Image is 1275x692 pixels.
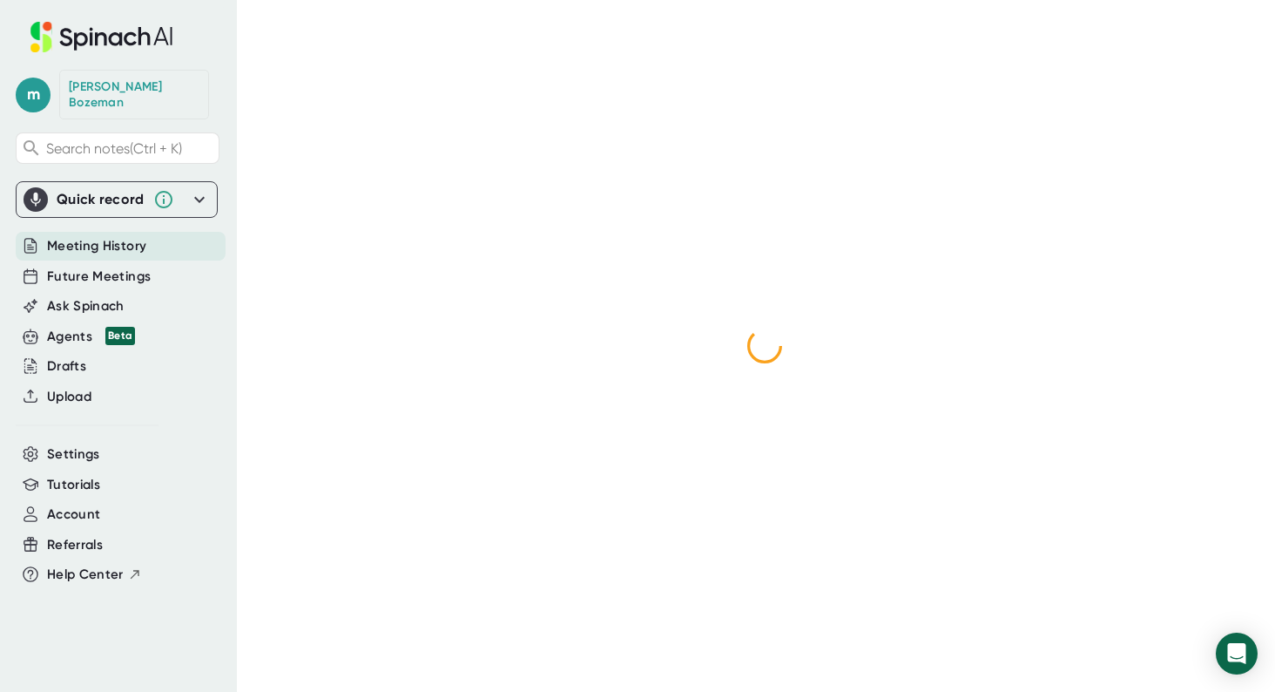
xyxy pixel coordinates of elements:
[47,356,86,377] button: Drafts
[47,387,91,407] button: Upload
[24,182,210,217] div: Quick record
[47,505,100,525] button: Account
[1216,633,1258,675] div: Open Intercom Messenger
[47,327,135,347] div: Agents
[105,327,135,345] div: Beta
[47,296,125,316] button: Ask Spinach
[47,444,100,465] button: Settings
[47,267,151,287] button: Future Meetings
[47,475,100,495] button: Tutorials
[46,140,182,157] span: Search notes (Ctrl + K)
[47,535,103,555] button: Referrals
[47,565,142,585] button: Help Center
[16,78,51,112] span: m
[47,327,135,347] button: Agents Beta
[57,191,145,208] div: Quick record
[69,79,199,110] div: Martha Bozeman
[47,565,124,585] span: Help Center
[47,236,146,256] button: Meeting History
